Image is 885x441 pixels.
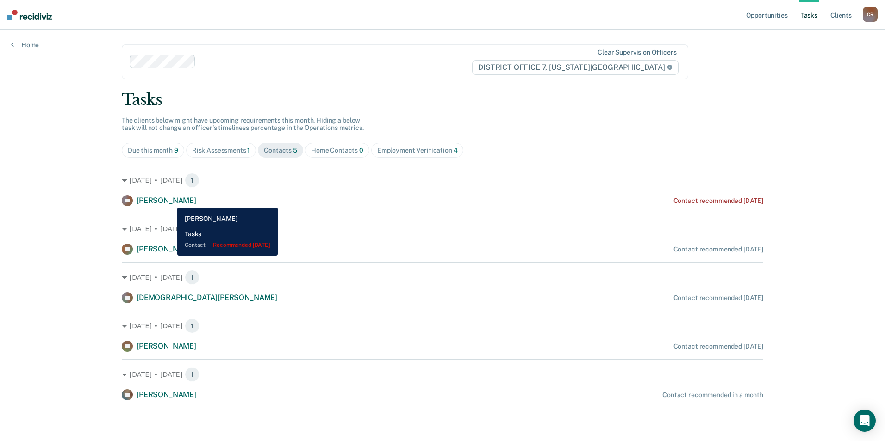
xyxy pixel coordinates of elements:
[673,245,763,253] div: Contact recommended [DATE]
[7,10,52,20] img: Recidiviz
[662,391,763,399] div: Contact recommended in a month
[673,343,763,350] div: Contact recommended [DATE]
[192,147,250,154] div: Risk Assessments
[293,147,297,154] span: 5
[122,173,763,188] div: [DATE] • [DATE] 1
[185,173,199,188] span: 1
[673,294,763,302] div: Contact recommended [DATE]
[247,147,250,154] span: 1
[454,147,458,154] span: 4
[598,49,676,56] div: Clear supervision officers
[185,221,199,236] span: 1
[863,7,878,22] div: C R
[311,147,363,154] div: Home Contacts
[472,60,678,75] span: DISTRICT OFFICE 7, [US_STATE][GEOGRAPHIC_DATA]
[122,221,763,236] div: [DATE] • [DATE] 1
[122,367,763,382] div: [DATE] • [DATE] 1
[185,367,199,382] span: 1
[137,196,196,205] span: [PERSON_NAME]
[122,90,763,109] div: Tasks
[673,197,763,205] div: Contact recommended [DATE]
[264,147,297,154] div: Contacts
[863,7,878,22] button: CR
[185,318,199,333] span: 1
[137,342,196,350] span: [PERSON_NAME]
[137,245,196,253] span: [PERSON_NAME]
[128,147,178,154] div: Due this month
[359,147,363,154] span: 0
[11,41,39,49] a: Home
[185,270,199,285] span: 1
[137,390,196,399] span: [PERSON_NAME]
[854,410,876,432] div: Open Intercom Messenger
[174,147,178,154] span: 9
[122,270,763,285] div: [DATE] • [DATE] 1
[122,318,763,333] div: [DATE] • [DATE] 1
[377,147,458,154] div: Employment Verification
[137,293,277,302] span: [DEMOGRAPHIC_DATA][PERSON_NAME]
[122,116,364,132] span: The clients below might have upcoming requirements this month. Hiding a below task will not chang...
